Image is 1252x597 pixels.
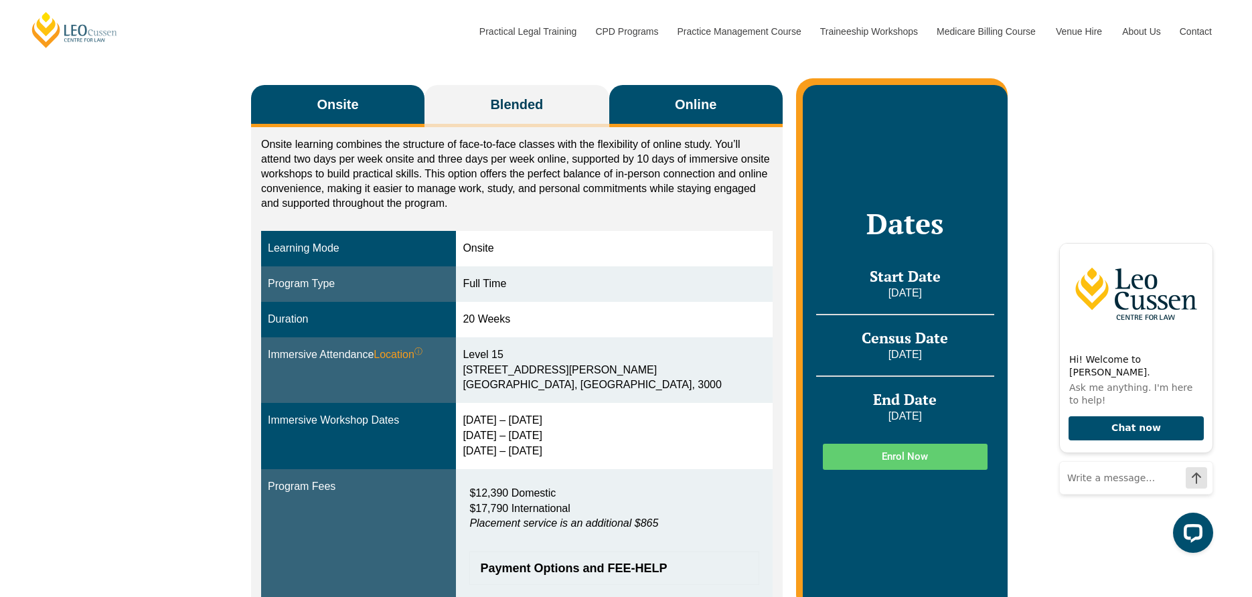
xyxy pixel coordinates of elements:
[268,276,449,292] div: Program Type
[268,413,449,428] div: Immersive Workshop Dates
[463,276,765,292] div: Full Time
[823,444,988,470] a: Enrol Now
[268,479,449,495] div: Program Fees
[469,517,658,529] em: Placement service is an additional $865
[1048,231,1219,564] iframe: LiveChat chat widget
[862,328,948,347] span: Census Date
[816,409,994,424] p: [DATE]
[463,312,765,327] div: 20 Weeks
[469,487,556,499] span: $12,390 Domestic
[268,241,449,256] div: Learning Mode
[414,347,422,356] sup: ⓘ
[816,347,994,362] p: [DATE]
[463,347,765,394] div: Level 15 [STREET_ADDRESS][PERSON_NAME] [GEOGRAPHIC_DATA], [GEOGRAPHIC_DATA], 3000
[261,137,773,211] p: Onsite learning combines the structure of face-to-face classes with the flexibility of online stu...
[882,452,928,462] span: Enrol Now
[268,347,449,363] div: Immersive Attendance
[480,562,734,574] span: Payment Options and FEE-HELP
[268,312,449,327] div: Duration
[469,503,570,514] span: $17,790 International
[374,347,422,363] span: Location
[463,241,765,256] div: Onsite
[873,390,937,409] span: End Date
[463,413,765,459] div: [DATE] – [DATE] [DATE] – [DATE] [DATE] – [DATE]
[870,266,941,286] span: Start Date
[816,286,994,301] p: [DATE]
[816,207,994,240] h2: Dates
